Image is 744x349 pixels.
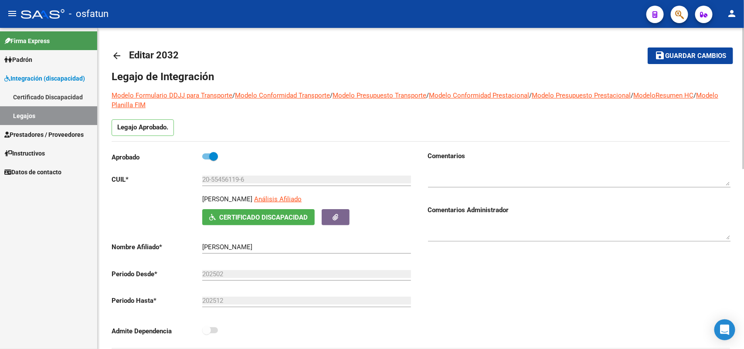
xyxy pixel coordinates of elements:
[112,70,730,84] h1: Legajo de Integración
[727,8,737,19] mat-icon: person
[112,269,202,279] p: Periodo Desde
[235,91,330,99] a: Modelo Conformidad Transporte
[219,213,308,221] span: Certificado Discapacidad
[4,167,61,177] span: Datos de contacto
[112,296,202,305] p: Periodo Hasta
[633,91,693,99] a: ModeloResumen HC
[129,50,179,61] span: Editar 2032
[112,152,202,162] p: Aprobado
[665,52,726,60] span: Guardar cambios
[4,36,50,46] span: Firma Express
[333,91,426,99] a: Modelo Presupuesto Transporte
[4,55,32,64] span: Padrón
[112,51,122,61] mat-icon: arrow_back
[4,149,45,158] span: Instructivos
[112,326,202,336] p: Admite Dependencia
[655,50,665,61] mat-icon: save
[112,119,174,136] p: Legajo Aprobado.
[714,319,735,340] div: Open Intercom Messenger
[112,242,202,252] p: Nombre Afiliado
[4,130,84,139] span: Prestadores / Proveedores
[202,194,252,204] p: [PERSON_NAME]
[428,205,730,215] h3: Comentarios Administrador
[429,91,529,99] a: Modelo Conformidad Prestacional
[532,91,631,99] a: Modelo Presupuesto Prestacional
[4,74,85,83] span: Integración (discapacidad)
[202,209,315,225] button: Certificado Discapacidad
[648,47,733,64] button: Guardar cambios
[112,175,202,184] p: CUIL
[254,195,302,203] span: Análisis Afiliado
[7,8,17,19] mat-icon: menu
[69,4,109,24] span: - osfatun
[112,91,232,99] a: Modelo Formulario DDJJ para Transporte
[428,151,730,161] h3: Comentarios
